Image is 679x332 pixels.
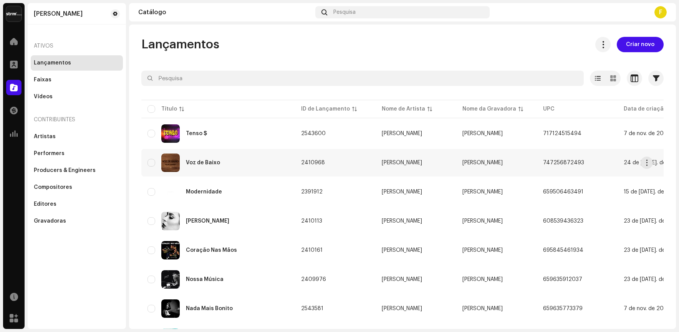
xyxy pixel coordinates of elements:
span: 2410161 [301,248,323,253]
span: Felipe Tavares [382,248,450,253]
div: Menina Flor [186,218,229,224]
div: Nome de Artista [382,105,425,113]
re-m-nav-item: Gravadoras [31,213,123,229]
span: 747256872493 [543,160,584,165]
div: Nome da Gravadora [462,105,516,113]
re-m-nav-item: Artistas [31,129,123,144]
span: Felipe Tavares [462,189,503,195]
div: Data de criação [624,105,667,113]
span: Felipe Tavares [462,160,503,165]
div: [PERSON_NAME] [382,218,422,224]
div: Performers [34,150,65,157]
span: 659506463491 [543,189,583,195]
re-m-nav-item: Performers [31,146,123,161]
span: 2410968 [301,160,325,165]
re-m-nav-item: Producers & Engineers [31,163,123,178]
div: Artistas [34,134,56,140]
span: 2409976 [301,277,326,282]
span: 659635773379 [543,306,583,311]
div: Voz de Baixo [186,160,220,165]
img: 494b1aac-e217-4ef8-99a6-8bf58c397523 [161,299,180,318]
span: 2410113 [301,218,322,224]
div: Catálogo [138,9,312,15]
re-m-nav-item: Compositores [31,180,123,195]
span: Lançamentos [141,37,219,52]
img: 17623298-975f-41af-af8b-947ab16e6546 [161,183,180,201]
div: Modernidade [186,189,222,195]
div: Título [161,105,177,113]
span: 608539436323 [543,218,583,224]
div: [PERSON_NAME] [382,160,422,165]
span: 7 de nov. de 2024 [624,306,671,311]
div: Felipe Tavares de Souza [34,11,83,17]
span: Felipe Tavares [462,218,503,224]
div: [PERSON_NAME] [382,277,422,282]
div: Tenso $ [186,131,207,136]
re-m-nav-item: Editores [31,197,123,212]
span: Pesquisa [333,9,356,15]
span: 717124515494 [543,131,581,136]
img: 9380b175-7dbf-4be0-bc80-a98b7bd8bef5 [161,154,180,172]
div: Nossa Música [186,277,224,282]
div: [PERSON_NAME] [382,306,422,311]
re-m-nav-item: Vídeos [31,89,123,104]
div: [PERSON_NAME] [382,131,422,136]
div: [PERSON_NAME] [382,189,422,195]
span: Felipe Tavares [382,131,450,136]
img: d7e13af5-bbfd-48a7-8bd8-df8ccbb073a1 [161,124,180,143]
span: 695845461934 [543,248,583,253]
span: Felipe Tavares [462,277,503,282]
img: 61177dfd-5842-4b86-bce7-ec3876d2b2aa [161,241,180,259]
span: Criar novo [626,37,654,52]
div: F [654,6,667,18]
img: 9550d2e9-ac07-4284-866f-fde86d5321ab [161,212,180,230]
span: Felipe Tavares [382,218,450,224]
span: 2543581 [301,306,323,311]
span: 2543600 [301,131,326,136]
div: Gravadoras [34,218,66,224]
div: Compositores [34,184,72,190]
span: 7 de nov. de 2024 [624,131,671,136]
div: Lançamentos [34,60,71,66]
span: Felipe Tavares [382,306,450,311]
div: Coração Nas Mãos [186,248,237,253]
div: ID de Lançamento [301,105,350,113]
img: 408b884b-546b-4518-8448-1008f9c76b02 [6,6,22,21]
span: 659635912037 [543,277,582,282]
div: Editores [34,201,56,207]
re-m-nav-item: Faixas [31,72,123,88]
span: Felipe Tavares [382,277,450,282]
div: Faixas [34,77,51,83]
div: [PERSON_NAME] [382,248,422,253]
span: 2391912 [301,189,323,195]
re-a-nav-header: Ativos [31,37,123,55]
span: Felipe Tavares [462,306,503,311]
re-a-nav-header: Contribuintes [31,111,123,129]
span: Felipe Tavares [462,248,503,253]
button: Criar novo [617,37,664,52]
span: Felipe Tavares [382,160,450,165]
div: Producers & Engineers [34,167,96,173]
span: Felipe Tavares [382,189,450,195]
span: Felipe Tavares [462,131,503,136]
img: 153e1238-ef9d-49d8-a64d-49a06328f41a [161,270,180,289]
re-m-nav-item: Lançamentos [31,55,123,71]
input: Pesquisa [141,71,584,86]
div: Vídeos [34,94,53,100]
div: Nada Mais Bonito [186,306,233,311]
